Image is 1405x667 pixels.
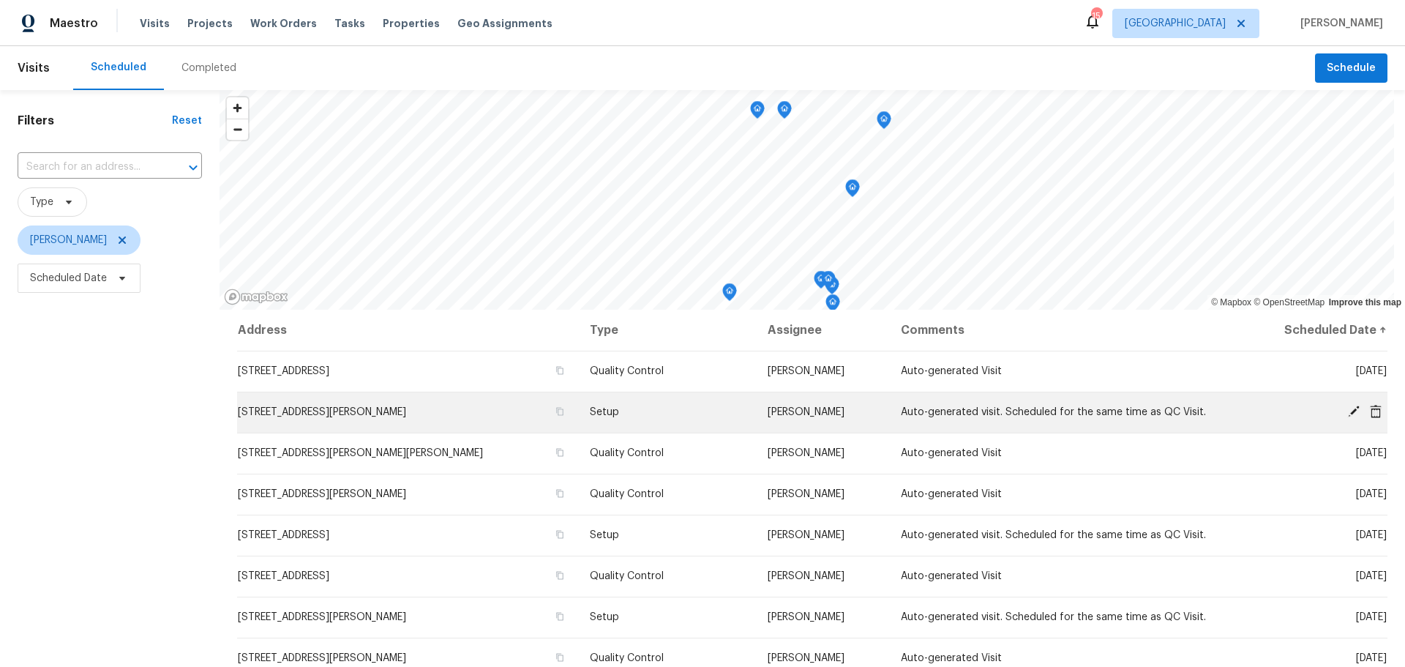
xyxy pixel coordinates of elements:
span: Quality Control [590,571,664,581]
button: Open [183,157,203,178]
span: [PERSON_NAME] [768,653,844,663]
button: Zoom out [227,119,248,140]
span: Visits [18,52,50,84]
span: [DATE] [1356,571,1387,581]
th: Scheduled Date ↑ [1234,310,1387,351]
th: Type [578,310,755,351]
span: [PERSON_NAME] [768,571,844,581]
button: Copy Address [553,364,566,377]
span: [STREET_ADDRESS] [238,571,329,581]
a: Mapbox homepage [224,288,288,305]
span: [PERSON_NAME] [768,612,844,622]
div: Map marker [845,179,860,202]
span: [STREET_ADDRESS] [238,530,329,540]
span: Auto-generated visit. Scheduled for the same time as QC Visit. [901,612,1206,622]
span: [DATE] [1356,530,1387,540]
button: Copy Address [553,528,566,541]
div: Map marker [722,283,737,306]
span: [STREET_ADDRESS] [238,366,329,376]
div: Map marker [825,294,840,317]
span: [PERSON_NAME] [30,233,107,247]
button: Copy Address [553,569,566,582]
span: [GEOGRAPHIC_DATA] [1125,16,1226,31]
a: Improve this map [1329,297,1401,308]
span: [STREET_ADDRESS][PERSON_NAME] [238,489,406,499]
div: Completed [181,61,236,75]
div: Map marker [750,101,765,124]
span: [STREET_ADDRESS][PERSON_NAME] [238,407,406,417]
span: Geo Assignments [457,16,552,31]
canvas: Map [220,90,1394,310]
span: Schedule [1327,59,1376,78]
button: Copy Address [553,405,566,418]
th: Comments [889,310,1234,351]
button: Copy Address [553,651,566,664]
button: Copy Address [553,610,566,623]
span: Maestro [50,16,98,31]
span: Edit [1343,405,1365,418]
span: [PERSON_NAME] [1295,16,1383,31]
th: Assignee [756,310,890,351]
button: Copy Address [553,446,566,459]
span: Scheduled Date [30,271,107,286]
span: Properties [383,16,440,31]
span: Quality Control [590,366,664,376]
span: Work Orders [250,16,317,31]
span: Quality Control [590,489,664,499]
span: Auto-generated Visit [901,366,1002,376]
th: Address [237,310,578,351]
span: Setup [590,530,619,540]
span: [DATE] [1356,489,1387,499]
span: Auto-generated Visit [901,489,1002,499]
span: [STREET_ADDRESS][PERSON_NAME][PERSON_NAME] [238,448,483,458]
span: [DATE] [1356,612,1387,622]
span: Auto-generated visit. Scheduled for the same time as QC Visit. [901,407,1206,417]
div: Reset [172,113,202,128]
span: Auto-generated Visit [901,653,1002,663]
span: [STREET_ADDRESS][PERSON_NAME] [238,653,406,663]
span: Setup [590,612,619,622]
span: [PERSON_NAME] [768,448,844,458]
span: Type [30,195,53,209]
span: [PERSON_NAME] [768,366,844,376]
span: Auto-generated visit. Scheduled for the same time as QC Visit. [901,530,1206,540]
h1: Filters [18,113,172,128]
div: Map marker [821,271,836,294]
a: OpenStreetMap [1254,297,1325,308]
input: Search for an address... [18,156,161,179]
span: [DATE] [1356,366,1387,376]
div: Map marker [814,271,828,294]
span: [DATE] [1356,653,1387,663]
div: Map marker [777,101,792,124]
span: [DATE] [1356,448,1387,458]
div: Scheduled [91,60,146,75]
a: Mapbox [1211,297,1251,308]
span: [STREET_ADDRESS][PERSON_NAME] [238,612,406,622]
button: Copy Address [553,487,566,500]
span: Tasks [334,18,365,29]
span: Visits [140,16,170,31]
span: Quality Control [590,448,664,458]
span: Projects [187,16,233,31]
div: Map marker [877,111,891,134]
div: 15 [1091,9,1101,23]
span: Quality Control [590,653,664,663]
span: [PERSON_NAME] [768,530,844,540]
button: Zoom in [227,97,248,119]
span: Auto-generated Visit [901,571,1002,581]
span: [PERSON_NAME] [768,407,844,417]
span: Setup [590,407,619,417]
span: Cancel [1365,405,1387,418]
span: [PERSON_NAME] [768,489,844,499]
button: Schedule [1315,53,1387,83]
span: Auto-generated Visit [901,448,1002,458]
